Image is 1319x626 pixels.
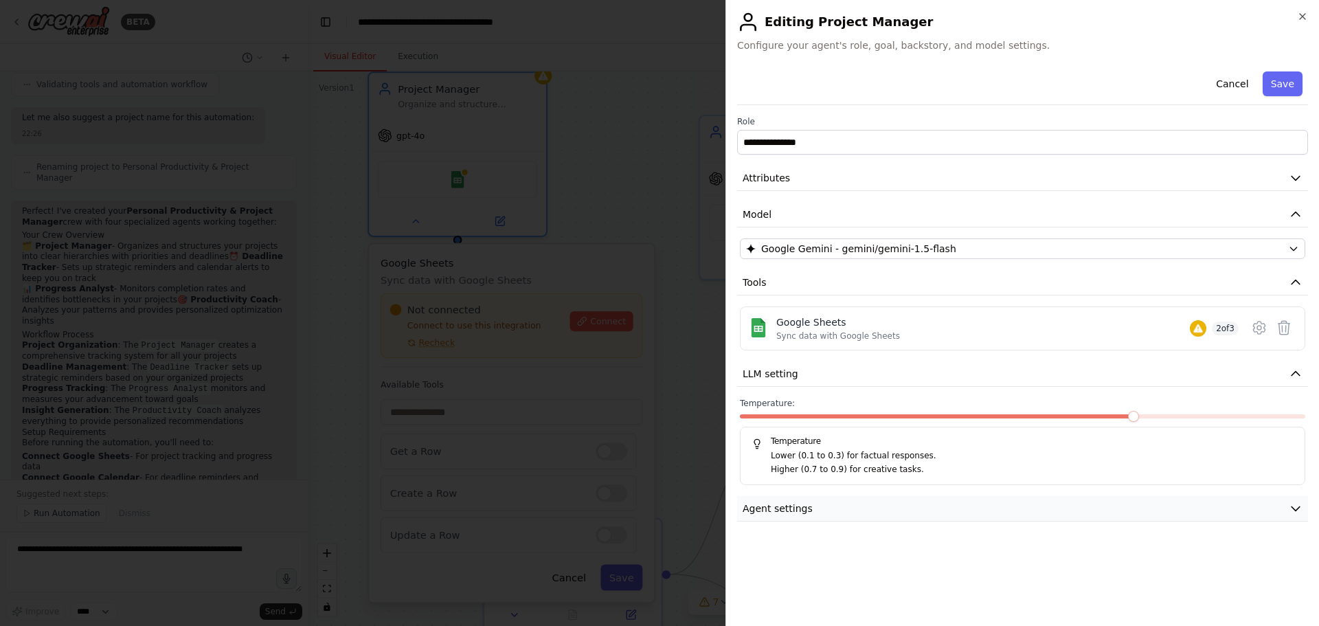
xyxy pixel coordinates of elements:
[737,11,1308,33] h2: Editing Project Manager
[743,171,790,185] span: Attributes
[737,116,1308,127] label: Role
[1272,315,1296,340] button: Delete tool
[743,502,813,515] span: Agent settings
[749,318,768,337] img: Google Sheets
[737,166,1308,191] button: Attributes
[1263,71,1303,96] button: Save
[737,496,1308,522] button: Agent settings
[776,315,900,329] div: Google Sheets
[740,398,795,409] span: Temperature:
[752,436,1294,447] h5: Temperature
[776,331,900,342] div: Sync data with Google Sheets
[1212,322,1239,335] span: 2 of 3
[740,238,1305,259] button: Google Gemini - gemini/gemini-1.5-flash
[1247,315,1272,340] button: Configure tool
[737,270,1308,295] button: Tools
[737,361,1308,387] button: LLM setting
[743,367,798,381] span: LLM setting
[761,242,956,256] span: Google Gemini - gemini/gemini-1.5-flash
[737,202,1308,227] button: Model
[743,276,767,289] span: Tools
[1208,71,1256,96] button: Cancel
[771,463,1294,477] p: Higher (0.7 to 0.9) for creative tasks.
[771,449,1294,463] p: Lower (0.1 to 0.3) for factual responses.
[737,38,1308,52] span: Configure your agent's role, goal, backstory, and model settings.
[743,208,771,221] span: Model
